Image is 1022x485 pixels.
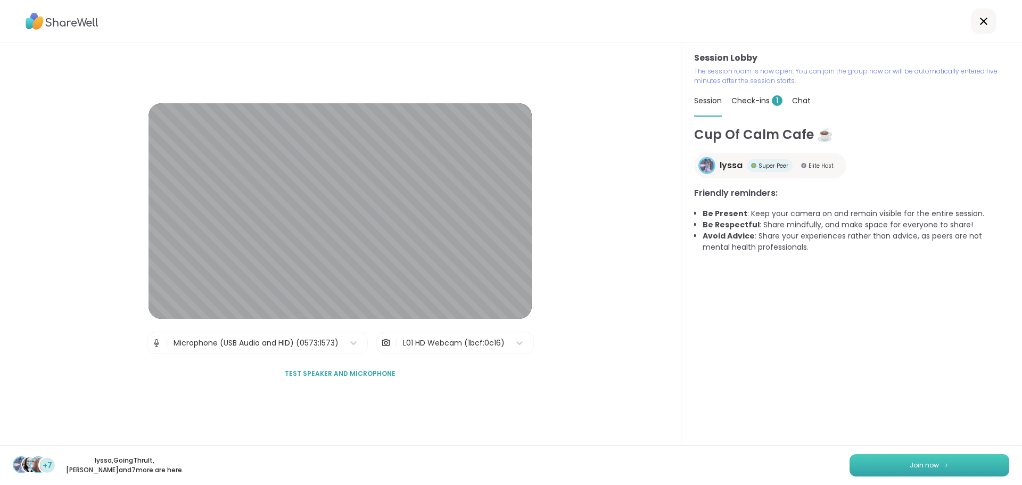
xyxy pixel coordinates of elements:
[703,231,1009,253] li: : Share your experiences rather than advice, as peers are not mental health professionals.
[166,332,168,354] span: |
[943,462,950,468] img: ShareWell Logomark
[281,363,400,385] button: Test speaker and microphone
[65,456,184,475] p: lyssa , GoingThruIt , [PERSON_NAME] and 7 more are here.
[43,460,52,471] span: +7
[772,95,782,106] span: 1
[703,219,760,230] b: Be Respectful
[694,125,1009,144] h1: Cup Of Calm Cafe ☕️
[694,95,722,106] span: Session
[703,219,1009,231] li: : Share mindfully, and make space for everyone to share!
[809,162,834,170] span: Elite Host
[703,208,1009,219] li: : Keep your camera on and remain visible for the entire session.
[694,67,1009,86] p: The session room is now open. You can join the group now or will be automatically entered five mi...
[703,231,755,241] b: Avoid Advice
[731,95,782,106] span: Check-ins
[14,457,29,472] img: lyssa
[700,159,714,172] img: lyssa
[152,332,161,354] img: Microphone
[850,454,1009,476] button: Join now
[403,338,505,349] div: L01 HD Webcam (1bcf:0c16)
[751,163,756,168] img: Super Peer
[174,338,339,349] div: Microphone (USB Audio and HID) (0573:1573)
[792,95,811,106] span: Chat
[22,457,37,472] img: GoingThruIt
[759,162,788,170] span: Super Peer
[26,9,98,34] img: ShareWell Logo
[31,457,46,472] img: dodi
[720,159,743,172] span: lyssa
[285,369,395,379] span: Test speaker and microphone
[694,52,1009,64] h3: Session Lobby
[694,153,846,178] a: lyssalyssaSuper PeerSuper PeerElite HostElite Host
[703,208,747,219] b: Be Present
[910,461,939,470] span: Join now
[395,332,398,354] span: |
[694,187,1009,200] h3: Friendly reminders:
[381,332,391,354] img: Camera
[801,163,806,168] img: Elite Host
